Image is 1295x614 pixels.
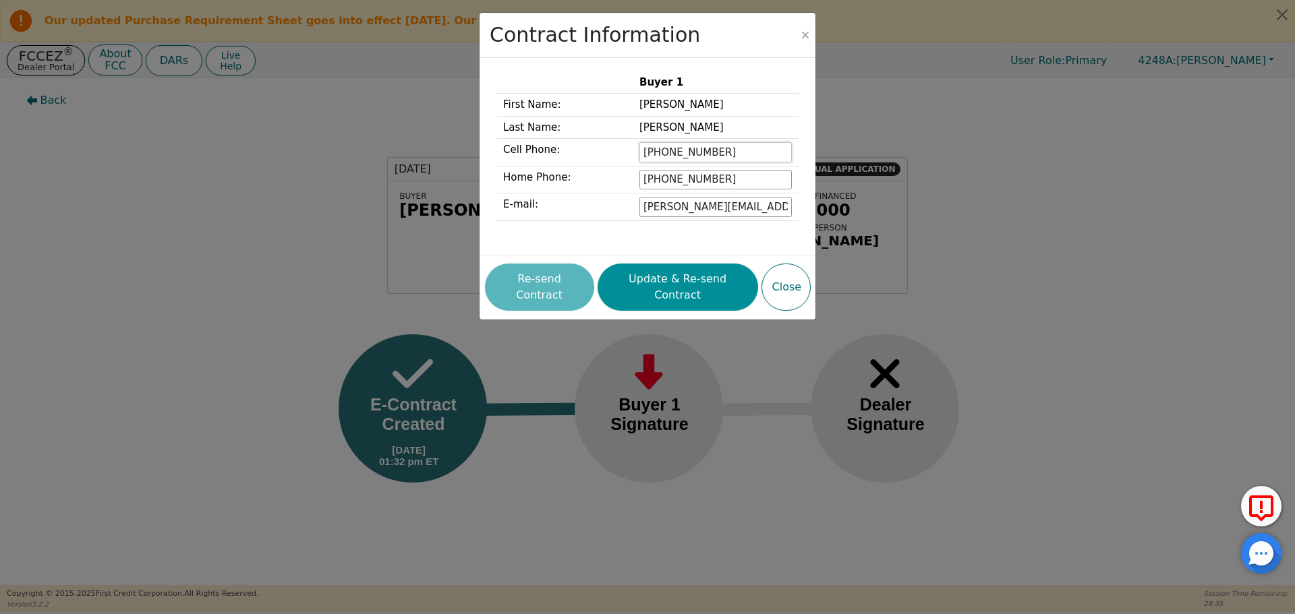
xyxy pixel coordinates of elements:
[633,71,799,94] th: Buyer 1
[490,23,700,47] h2: Contract Information
[1241,486,1282,526] button: Report Error to FCC
[496,139,633,166] td: Cell Phone:
[639,142,792,162] input: 303-867-5309 x104
[639,170,792,190] input: 303-867-5309 x104
[598,264,758,311] button: Update & Re-send Contract
[496,193,633,221] td: E-mail:
[633,116,799,139] td: [PERSON_NAME]
[496,94,633,117] td: First Name:
[799,28,812,42] button: Close
[496,166,633,193] td: Home Phone:
[496,116,633,139] td: Last Name:
[761,264,811,311] button: Close
[633,94,799,117] td: [PERSON_NAME]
